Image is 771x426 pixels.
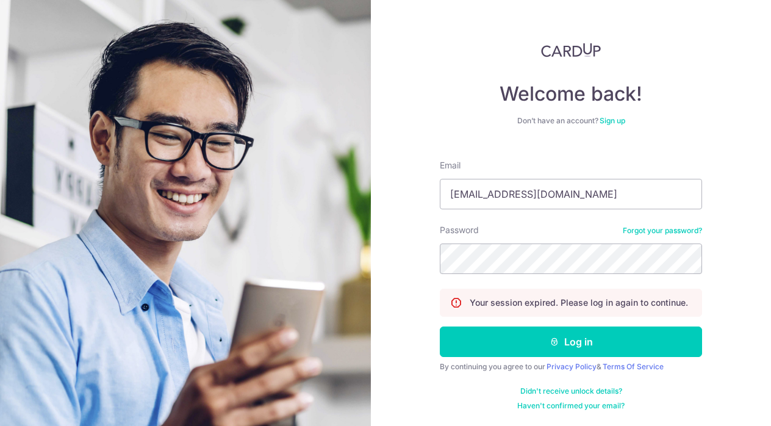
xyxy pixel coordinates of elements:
img: CardUp Logo [541,43,601,57]
label: Email [440,159,461,171]
p: Your session expired. Please log in again to continue. [470,297,688,309]
label: Password [440,224,479,236]
input: Enter your Email [440,179,702,209]
div: By continuing you agree to our & [440,362,702,372]
a: Sign up [600,116,625,125]
a: Didn't receive unlock details? [520,386,622,396]
h4: Welcome back! [440,82,702,106]
button: Log in [440,327,702,357]
a: Forgot your password? [623,226,702,236]
a: Terms Of Service [603,362,664,371]
a: Haven't confirmed your email? [517,401,625,411]
div: Don’t have an account? [440,116,702,126]
a: Privacy Policy [547,362,597,371]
